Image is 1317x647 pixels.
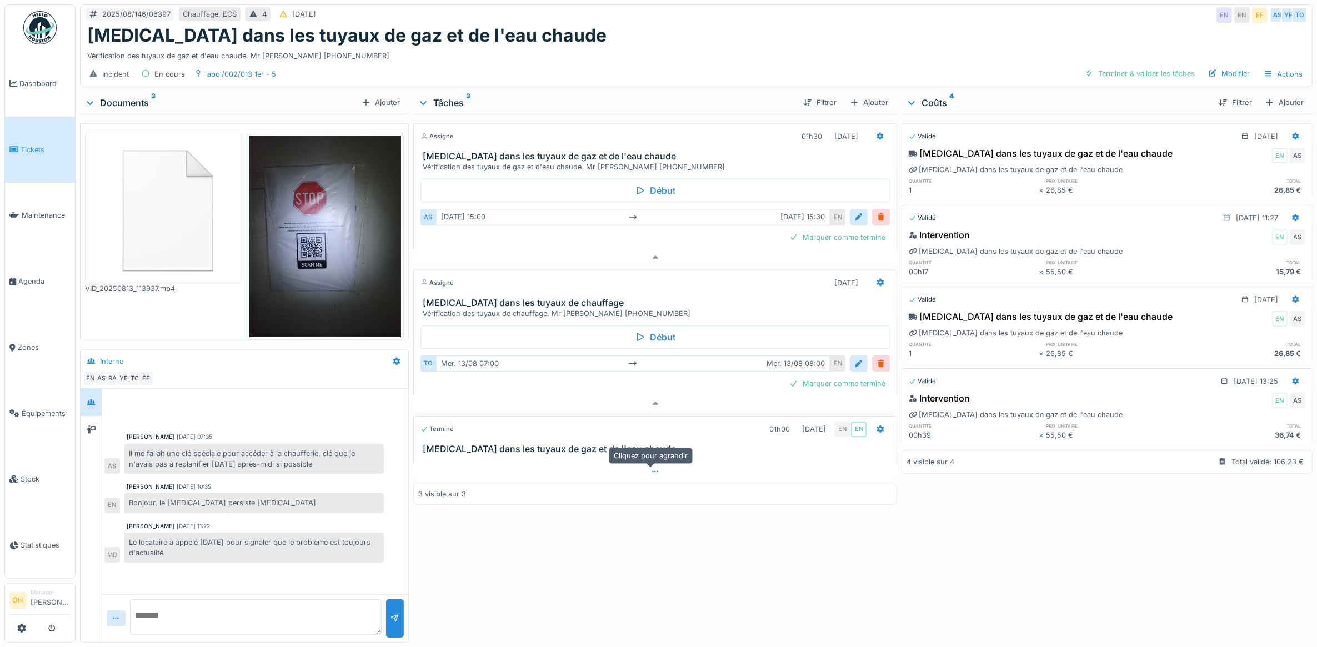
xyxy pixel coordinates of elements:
[769,424,790,434] div: 01h00
[851,422,867,437] div: EN
[5,183,75,249] a: Maintenance
[785,230,890,245] div: Marquer comme terminé
[9,588,71,615] a: OH Manager[PERSON_NAME]
[94,370,109,386] div: AS
[423,151,893,162] h3: [MEDICAL_DATA] dans les tuyaux de gaz et de l'eau chaude
[909,164,1123,175] div: [MEDICAL_DATA] dans les tuyaux de gaz et de l'eau chaude
[1039,267,1046,277] div: ×
[423,298,893,308] h3: [MEDICAL_DATA] dans les tuyaux de chauffage
[830,355,845,372] div: EN
[5,512,75,578] a: Statistiques
[1290,311,1305,327] div: AS
[909,340,1039,348] h6: quantité
[19,78,71,89] span: Dashboard
[909,259,1039,266] h6: quantité
[1290,229,1305,245] div: AS
[1175,340,1305,348] h6: total
[1046,185,1176,195] div: 26,85 €
[105,370,121,386] div: RA
[909,132,936,141] div: Validé
[5,314,75,380] a: Zones
[22,408,71,419] span: Équipements
[1272,393,1288,408] div: EN
[1231,457,1304,467] div: Total validé: 106,23 €
[1236,213,1278,223] div: [DATE] 11:27
[909,147,1173,160] div: [MEDICAL_DATA] dans les tuyaux de gaz et de l'eau chaude
[22,210,71,220] span: Maintenance
[1272,148,1288,163] div: EN
[1234,7,1250,23] div: EN
[909,392,970,405] div: Intervention
[1175,430,1305,440] div: 36,74 €
[9,592,26,609] li: OH
[5,51,75,117] a: Dashboard
[909,185,1039,195] div: 1
[1046,340,1176,348] h6: prix unitaire
[18,342,71,353] span: Zones
[18,276,71,287] span: Agenda
[154,69,185,79] div: En cours
[85,283,242,294] div: VID_20250813_113937.mp4
[1261,95,1308,110] div: Ajouter
[909,422,1039,429] h6: quantité
[1175,267,1305,277] div: 15,79 €
[1039,185,1046,195] div: ×
[1252,7,1268,23] div: EF
[87,46,1305,61] div: Vérification des tuyaux de gaz et d'eau chaude. Mr [PERSON_NAME] [PHONE_NUMBER]
[1175,422,1305,429] h6: total
[127,370,143,386] div: TO
[124,533,384,563] div: Le locataire a appelé [DATE] pour signaler que le problème est toujours d'actualité
[834,278,858,288] div: [DATE]
[420,325,890,349] div: Début
[1204,66,1254,81] div: Modifier
[1039,430,1046,440] div: ×
[1234,376,1278,387] div: [DATE] 13:25
[418,489,466,499] div: 3 visible sur 3
[31,588,71,612] li: [PERSON_NAME]
[909,430,1039,440] div: 00h39
[87,25,607,46] h1: [MEDICAL_DATA] dans les tuyaux de gaz et de l'eau chaude
[1039,348,1046,359] div: ×
[357,95,404,110] div: Ajouter
[1292,7,1308,23] div: TO
[799,95,841,110] div: Filtrer
[909,246,1123,257] div: [MEDICAL_DATA] dans les tuyaux de gaz et de l'eau chaude
[83,370,98,386] div: EN
[1290,148,1305,163] div: AS
[423,308,893,319] div: Vérification des tuyaux de chauffage. Mr [PERSON_NAME] [PHONE_NUMBER]
[1281,7,1296,23] div: YE
[1272,229,1288,245] div: EN
[906,96,1210,109] div: Coûts
[1046,177,1176,184] h6: prix unitaire
[1175,259,1305,266] h6: total
[423,444,893,454] h3: [MEDICAL_DATA] dans les tuyaux de gaz et de l'eau chaude
[949,96,954,109] sup: 4
[830,209,845,225] div: EN
[1046,430,1176,440] div: 55,50 €
[834,422,850,437] div: EN
[1254,294,1278,305] div: [DATE]
[909,295,936,304] div: Validé
[909,377,936,386] div: Validé
[88,136,239,280] img: 84750757-fdcc6f00-afbb-11ea-908a-1074b026b06b.png
[436,355,830,372] div: mer. 13/08 07:00 mer. 13/08 08:00
[262,9,267,19] div: 4
[21,144,71,155] span: Tickets
[102,9,171,19] div: 2025/08/146/06397
[104,498,120,513] div: EN
[1046,422,1176,429] h6: prix unitaire
[802,424,826,434] div: [DATE]
[1216,7,1232,23] div: EN
[1254,131,1278,142] div: [DATE]
[1214,95,1256,110] div: Filtrer
[100,356,123,367] div: Interne
[609,448,693,464] div: Cliquez pour agrandir
[183,9,237,19] div: Chauffage, ECS
[1272,311,1288,327] div: EN
[466,96,470,109] sup: 3
[802,131,822,142] div: 01h30
[84,96,357,109] div: Documents
[909,177,1039,184] h6: quantité
[151,96,156,109] sup: 3
[436,209,830,225] div: [DATE] 15:00 [DATE] 15:30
